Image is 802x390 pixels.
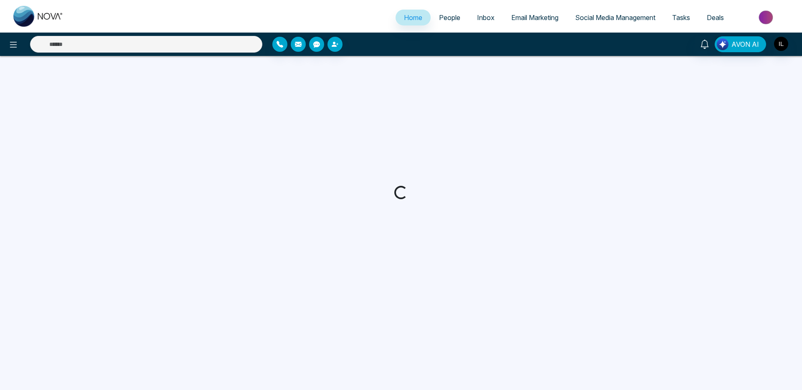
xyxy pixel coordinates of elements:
a: Social Media Management [567,10,664,25]
a: Deals [698,10,732,25]
span: Home [404,13,422,22]
img: Market-place.gif [736,8,797,27]
span: People [439,13,460,22]
span: AVON AI [731,39,759,49]
a: Email Marketing [503,10,567,25]
img: User Avatar [774,37,788,51]
span: Tasks [672,13,690,22]
a: Tasks [664,10,698,25]
img: Lead Flow [717,38,728,50]
img: Nova CRM Logo [13,6,63,27]
a: Inbox [469,10,503,25]
a: Home [396,10,431,25]
span: Deals [707,13,724,22]
span: Email Marketing [511,13,558,22]
span: Inbox [477,13,495,22]
span: Social Media Management [575,13,655,22]
a: People [431,10,469,25]
button: AVON AI [715,36,766,52]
